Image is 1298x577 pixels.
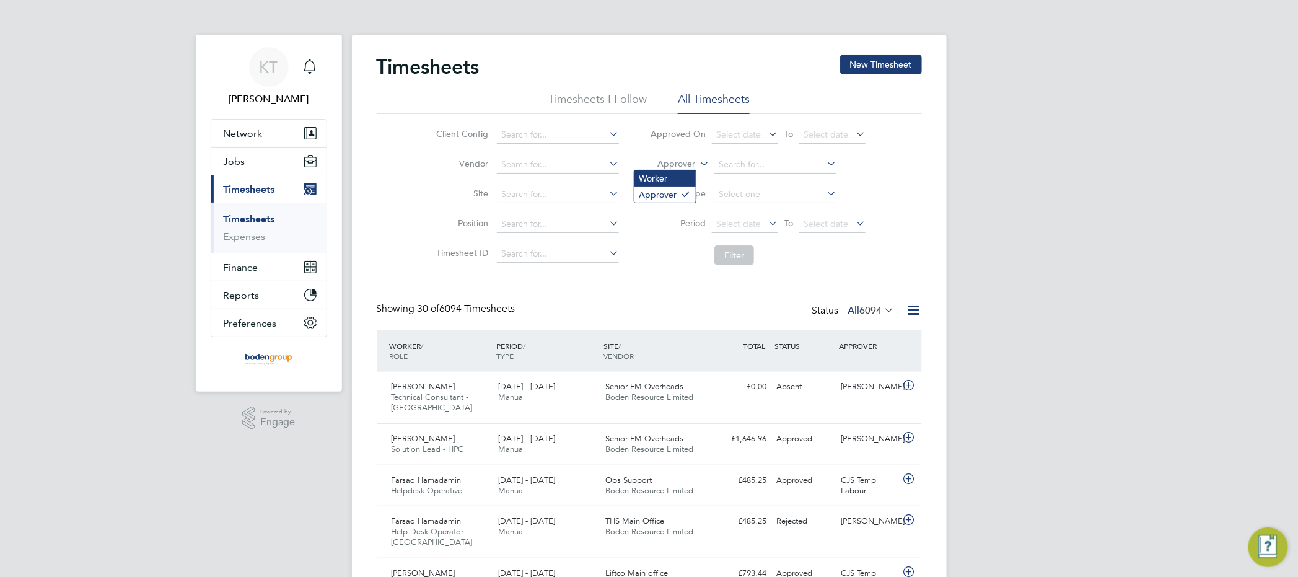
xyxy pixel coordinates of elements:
[432,158,488,169] label: Vendor
[493,335,600,367] div: PERIOD
[418,302,515,315] span: 6094 Timesheets
[605,381,683,392] span: Senior FM Overheads
[772,377,836,397] div: Absent
[840,55,922,74] button: New Timesheet
[224,289,260,301] span: Reports
[772,335,836,357] div: STATUS
[211,148,327,175] button: Jobs
[392,444,464,454] span: Solution Lead - HPC
[498,485,525,496] span: Manual
[496,351,514,361] span: TYPE
[377,302,518,315] div: Showing
[708,511,772,532] div: £485.25
[708,377,772,397] div: £0.00
[772,470,836,491] div: Approved
[714,245,754,265] button: Filter
[432,128,488,139] label: Client Config
[634,187,696,203] li: Approver
[211,253,327,281] button: Finance
[743,341,766,351] span: TOTAL
[224,156,245,167] span: Jobs
[421,341,424,351] span: /
[605,485,693,496] span: Boden Resource Limited
[708,429,772,449] div: £1,646.96
[241,350,296,369] img: boden-group-logo-retina.png
[498,526,525,537] span: Manual
[498,392,525,402] span: Manual
[497,126,619,144] input: Search for...
[497,216,619,233] input: Search for...
[498,381,555,392] span: [DATE] - [DATE]
[716,218,761,229] span: Select date
[196,35,342,392] nav: Main navigation
[211,120,327,147] button: Network
[600,335,708,367] div: SITE
[224,183,275,195] span: Timesheets
[639,158,695,170] label: Approver
[211,47,327,107] a: KT[PERSON_NAME]
[605,433,683,444] span: Senior FM Overheads
[781,215,797,231] span: To
[497,156,619,174] input: Search for...
[497,245,619,263] input: Search for...
[848,304,895,317] label: All
[618,341,621,351] span: /
[772,511,836,532] div: Rejected
[708,470,772,491] div: £485.25
[211,175,327,203] button: Timesheets
[1248,527,1288,567] button: Engage Resource Center
[836,511,900,532] div: [PERSON_NAME]
[392,381,455,392] span: [PERSON_NAME]
[211,281,327,309] button: Reports
[860,304,882,317] span: 6094
[211,203,327,253] div: Timesheets
[650,128,706,139] label: Approved On
[804,129,848,140] span: Select date
[836,335,900,357] div: APPROVER
[714,156,836,174] input: Search for...
[392,392,473,413] span: Technical Consultant - [GEOGRAPHIC_DATA]
[498,433,555,444] span: [DATE] - [DATE]
[836,470,900,501] div: CJS Temp Labour
[836,377,900,397] div: [PERSON_NAME]
[392,485,463,496] span: Helpdesk Operative
[634,170,696,187] li: Worker
[498,516,555,526] span: [DATE] - [DATE]
[392,433,455,444] span: [PERSON_NAME]
[387,335,494,367] div: WORKER
[781,126,797,142] span: To
[418,302,440,315] span: 30 of
[224,262,258,273] span: Finance
[211,350,327,369] a: Go to home page
[523,341,525,351] span: /
[605,475,652,485] span: Ops Support
[497,186,619,203] input: Search for...
[812,302,897,320] div: Status
[224,213,275,225] a: Timesheets
[432,218,488,229] label: Position
[772,429,836,449] div: Approved
[432,247,488,258] label: Timesheet ID
[224,128,263,139] span: Network
[211,92,327,107] span: Karl Turner
[605,526,693,537] span: Boden Resource Limited
[605,444,693,454] span: Boden Resource Limited
[548,92,647,114] li: Timesheets I Follow
[224,231,266,242] a: Expenses
[260,417,295,428] span: Engage
[260,407,295,417] span: Powered by
[498,444,525,454] span: Manual
[714,186,836,203] input: Select one
[603,351,634,361] span: VENDOR
[432,188,488,199] label: Site
[224,317,277,329] span: Preferences
[804,218,848,229] span: Select date
[650,218,706,229] label: Period
[678,92,750,114] li: All Timesheets
[377,55,480,79] h2: Timesheets
[392,475,462,485] span: Farsad Hamadamin
[390,351,408,361] span: ROLE
[498,475,555,485] span: [DATE] - [DATE]
[836,429,900,449] div: [PERSON_NAME]
[242,407,295,430] a: Powered byEngage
